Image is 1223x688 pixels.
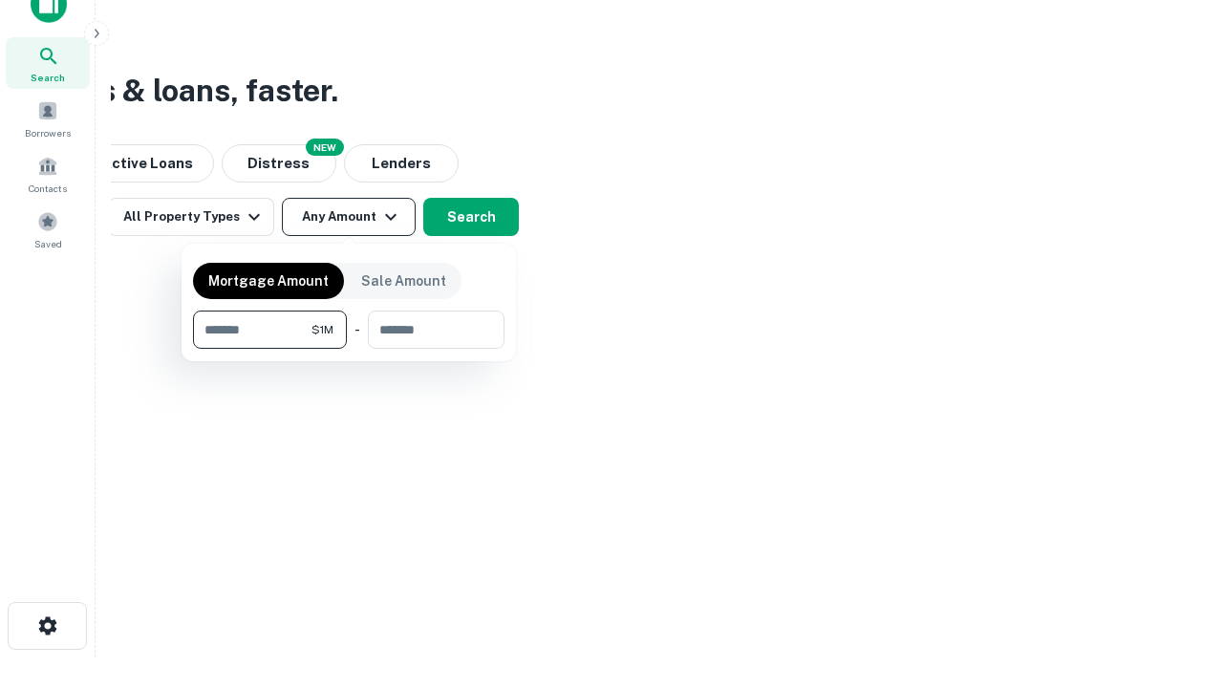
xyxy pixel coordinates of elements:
span: $1M [311,321,333,338]
p: Mortgage Amount [208,270,329,291]
div: - [354,311,360,349]
iframe: Chat Widget [1127,535,1223,627]
p: Sale Amount [361,270,446,291]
